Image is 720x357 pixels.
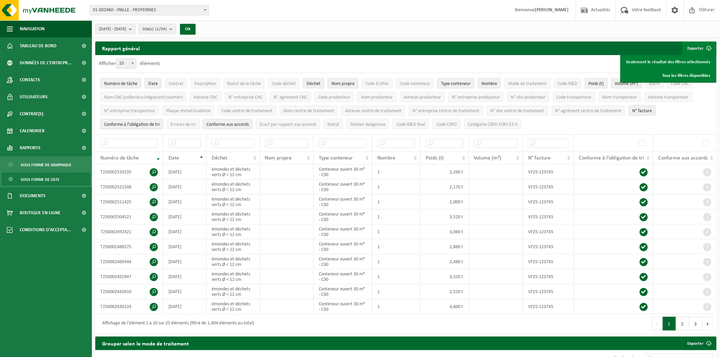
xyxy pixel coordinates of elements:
[99,61,160,66] label: Afficher éléments
[162,105,214,116] button: Plaque immatriculationPlaque immatriculation: Activate to sort
[421,299,469,314] td: 4,600 t
[274,95,307,100] span: N° agrément CNC
[163,299,207,314] td: [DATE]
[361,95,393,100] span: Nom producteur
[104,122,160,127] span: Conforme à l’obligation de tri
[421,224,469,239] td: 3,060 t
[555,108,622,114] span: N° agrément centre de traitement
[207,299,260,314] td: émondes et déchets verts Ø < 12 cm
[143,24,167,34] span: Site(s)
[95,224,163,239] td: T250002492421
[585,78,608,88] button: Poids (t)Poids (t): Activate to sort
[268,78,299,88] button: Code déchetCode déchet: Activate to sort
[554,78,582,88] button: Code R&DCode R&amp;D: Activate to sort
[432,119,461,129] button: Code CSRDCode CSRD: Activate to sort
[95,299,163,314] td: T250002430133
[319,155,353,161] span: Type conteneur
[396,122,425,127] span: Code R&D final
[671,81,689,86] span: Code CNC
[225,92,266,102] button: N° entreprise CNCN° entreprise CNC: Activate to sort
[2,173,90,186] a: Sous forme de liste
[426,155,444,161] span: Poids (t)
[421,209,469,224] td: 3,520 t
[2,158,90,171] a: Sous forme de graphique
[676,317,689,330] button: 2
[207,269,260,284] td: émondes et déchets verts Ø < 12 cm
[95,41,147,55] h2: Rapport général
[523,239,574,254] td: VF25-123745
[552,105,625,116] button: N° agrément centre de traitementN° agrément centre de traitement: Activate to sort
[163,180,207,194] td: [DATE]
[100,119,163,129] button: Conforme à l’obligation de tri : Activate to sort
[377,155,395,161] span: Nombre
[372,194,421,209] td: 1
[645,78,664,88] button: AutreAutre: Activate to sort
[303,78,324,88] button: DéchetDéchet: Activate to sort
[163,194,207,209] td: [DATE]
[523,224,574,239] td: VF25-123745
[95,269,163,284] td: T250002452947
[372,209,421,224] td: 1
[372,180,421,194] td: 1
[507,92,550,102] button: N° site producteurN° site producteur : Activate to sort
[603,95,637,100] span: Nom transporteur
[223,78,265,88] button: Statut de la tâcheStatut de la tâche: Activate to sort
[464,119,521,129] button: Catégorie CSRD ESRS E5-5Catégorie CSRD ESRS E5-5: Activate to sort
[400,92,445,102] button: Adresse producteurAdresse producteur: Activate to sort
[20,37,56,54] span: Tableau de bord
[318,95,350,100] span: Code producteur
[478,78,501,88] button: NombreNombre: Activate to sort
[658,155,708,161] span: Conforme aux accords
[523,269,574,284] td: VF25-123745
[535,7,569,13] strong: [PERSON_NAME]
[621,55,716,69] a: Seulement le résultat des filtres sélectionnés
[95,239,163,254] td: T250002488575
[599,92,641,102] button: Nom transporteurNom transporteur: Activate to sort
[372,269,421,284] td: 1
[314,269,372,284] td: Conteneur ouvert 30 m³ - C30
[448,92,504,102] button: N° entreprise producteurN° entreprise producteur: Activate to sort
[621,69,716,82] a: Tous les filtres disponibles
[523,194,574,209] td: VF25-123745
[682,337,716,350] a: Exporter
[180,24,196,35] button: OK
[558,81,578,86] span: Code R&D
[644,92,692,102] button: Adresse transporteurAdresse transporteur: Activate to sort
[272,81,296,86] span: Code déchet
[95,194,163,209] td: T250002511425
[100,105,159,116] button: N° entreprise transporteurN° entreprise transporteur: Activate to sort
[307,81,321,86] span: Déchet
[228,95,263,100] span: N° entreprise CNC
[328,78,358,88] button: Nom propreNom propre: Activate to sort
[615,81,638,86] span: Volume (m³)
[21,173,60,186] span: Sous forme de liste
[528,155,551,161] span: N° facture
[148,81,158,86] span: Date
[256,119,320,129] button: Écart par rapport aux accordsÉcart par rapport aux accords: Activate to sort
[314,224,372,239] td: Conteneur ouvert 30 m³ - C30
[145,78,162,88] button: DateDate: Activate to sort
[169,81,183,86] span: Contrat
[194,81,216,86] span: Description
[324,119,343,129] button: StatutStatut: Activate to sort
[270,92,311,102] button: N° agrément CNCN° agrément CNC: Activate to sort
[314,194,372,209] td: Conteneur ouvert 30 m³ - C30
[163,254,207,269] td: [DATE]
[409,105,483,116] button: N° entreprise centre de traitementN° entreprise centre de traitement: Activate to sort
[265,155,292,161] span: Nom propre
[314,209,372,224] td: Conteneur ouvert 30 m³ - C30
[163,165,207,180] td: [DATE]
[331,81,355,86] span: Nom propre
[314,180,372,194] td: Conteneur ouvert 30 m³ - C30
[421,284,469,299] td: 2,520 t
[327,122,339,127] span: Statut
[441,81,471,86] span: Type conteneur
[207,254,260,269] td: émondes et déchets verts Ø < 12 cm
[648,95,689,100] span: Adresse transporteur
[372,284,421,299] td: 1
[372,254,421,269] td: 1
[314,284,372,299] td: Conteneur ouvert 30 m³ - C30
[421,269,469,284] td: 3,520 t
[345,108,402,114] span: Adresse centre de traitement
[190,92,221,102] button: Adresse CNCAdresse CNC: Activate to sort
